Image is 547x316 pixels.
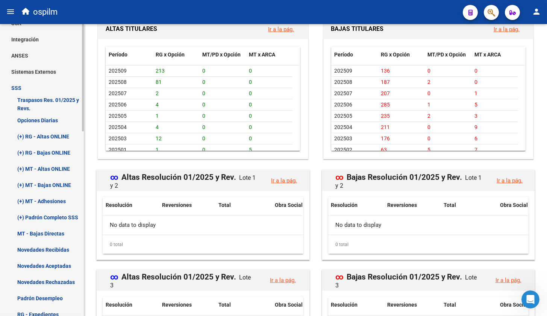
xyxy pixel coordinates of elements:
[474,147,477,153] span: 7
[427,135,430,141] span: 0
[156,102,159,108] span: 4
[381,147,387,153] span: 63
[378,47,424,63] datatable-header-cell: RG x Opción
[33,4,58,20] span: ospilm
[328,297,385,313] datatable-header-cell: Resolución
[249,113,252,119] span: 0
[103,197,159,213] datatable-header-cell: Resolución
[334,124,352,130] span: 202504
[218,302,231,308] span: Total
[103,235,303,254] div: 0 total
[474,135,477,141] span: 6
[199,47,246,63] datatable-header-cell: MT/PD x Opción
[249,79,252,85] span: 0
[331,202,358,208] span: Resolución
[427,79,430,85] span: 2
[109,113,127,119] span: 202505
[427,52,466,58] span: MT/PD x Opción
[6,7,15,16] mat-icon: menu
[218,202,231,208] span: Total
[444,302,456,308] span: Total
[331,302,358,308] span: Resolución
[272,197,328,213] datatable-header-cell: Obra Social Origen
[272,297,328,313] datatable-header-cell: Obra Social Origen
[156,124,159,130] span: 4
[381,90,390,96] span: 207
[109,147,127,153] span: 202501
[106,47,152,63] datatable-header-cell: Período
[268,26,294,33] a: Ir a la pág.
[336,173,344,182] span: ∞
[156,147,159,153] span: 1
[202,52,241,58] span: MT/PD x Opción
[381,79,390,85] span: 187
[202,68,205,74] span: 0
[444,202,456,208] span: Total
[109,135,127,141] span: 202503
[202,147,205,153] span: 0
[215,297,272,313] datatable-header-cell: Total
[249,135,252,141] span: 0
[106,25,157,32] span: ALTAS TITULARES
[106,302,132,308] span: Resolución
[441,197,497,213] datatable-header-cell: Total
[334,79,352,85] span: 202508
[153,47,199,63] datatable-header-cell: RG x Opción
[532,7,541,16] mat-icon: person
[270,277,296,284] a: Ir a la pág.
[381,52,410,58] span: RG x Opción
[109,79,127,85] span: 202508
[334,113,352,119] span: 202505
[249,147,252,153] span: 5
[249,90,252,96] span: 0
[334,68,352,74] span: 202509
[103,216,303,235] div: No data to display
[265,173,302,187] button: Ir a la pág.
[109,90,127,96] span: 202507
[202,79,205,85] span: 0
[159,197,215,213] datatable-header-cell: Reversiones
[271,177,297,184] a: Ir a la pág.
[156,113,159,119] span: 1
[159,297,215,313] datatable-header-cell: Reversiones
[388,202,417,208] span: Reversiones
[471,47,518,63] datatable-header-cell: MT x ARCA
[331,47,378,63] datatable-header-cell: Período
[424,47,471,63] datatable-header-cell: MT/PD x Opción
[474,124,477,130] span: 9
[202,102,205,108] span: 0
[109,52,127,58] span: Período
[381,68,390,74] span: 136
[381,124,390,130] span: 211
[474,102,477,108] span: 5
[381,102,390,108] span: 285
[427,68,430,74] span: 0
[334,147,352,153] span: 202502
[328,216,529,235] div: No data to display
[110,167,259,189] mat-card-title: Altas Resolución 01/2025 y Rev.
[334,135,352,141] span: 202503
[249,124,252,130] span: 0
[474,52,501,58] span: MT x ARCA
[202,135,205,141] span: 0
[381,113,390,119] span: 235
[385,197,441,213] datatable-header-cell: Reversiones
[427,90,430,96] span: 0
[334,52,353,58] span: Período
[106,202,132,208] span: Resolución
[336,267,483,289] mat-card-title: Bajas Resolución 01/2025 y Rev.
[427,124,430,130] span: 0
[521,290,539,308] iframe: Intercom live chat
[202,124,205,130] span: 0
[109,124,127,130] span: 202504
[334,90,352,96] span: 202507
[334,102,352,108] span: 202506
[441,297,497,313] datatable-header-cell: Total
[336,272,344,281] span: ∞
[385,297,441,313] datatable-header-cell: Reversiones
[156,90,159,96] span: 2
[275,202,320,208] span: Obra Social Origen
[246,47,292,63] datatable-header-cell: MT x ARCA
[427,147,430,153] span: 5
[495,277,521,284] a: Ir a la pág.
